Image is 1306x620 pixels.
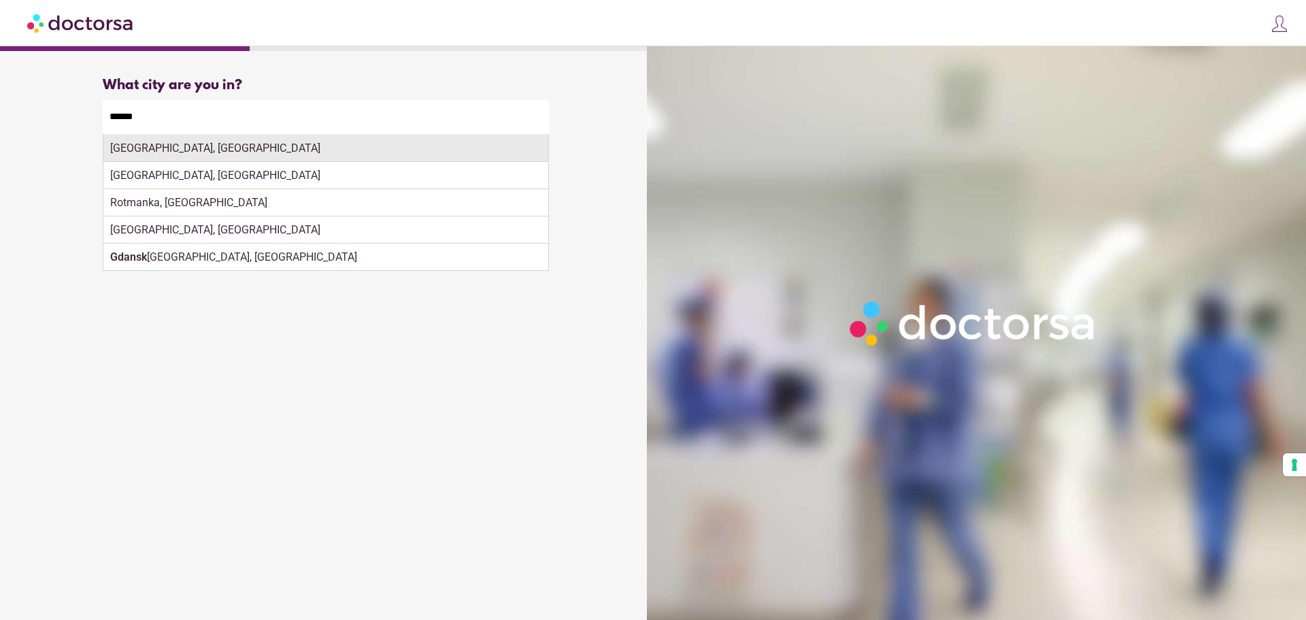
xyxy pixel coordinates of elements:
div: [GEOGRAPHIC_DATA], [GEOGRAPHIC_DATA] [103,135,548,162]
button: Your consent preferences for tracking technologies [1283,453,1306,476]
div: [GEOGRAPHIC_DATA], [GEOGRAPHIC_DATA] [103,244,548,271]
div: [GEOGRAPHIC_DATA], [GEOGRAPHIC_DATA] [103,162,548,189]
div: Rotmanka, [GEOGRAPHIC_DATA] [103,189,548,216]
div: What city are you in? [103,78,549,93]
strong: Gdansk [110,250,147,263]
img: Logo-Doctorsa-trans-White-partial-flat.png [843,294,1104,353]
img: Doctorsa.com [27,7,135,38]
div: Make sure the city you pick is where you need assistance. [103,133,549,163]
img: icons8-customer-100.png [1270,14,1289,33]
div: [GEOGRAPHIC_DATA], [GEOGRAPHIC_DATA] [103,216,548,244]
